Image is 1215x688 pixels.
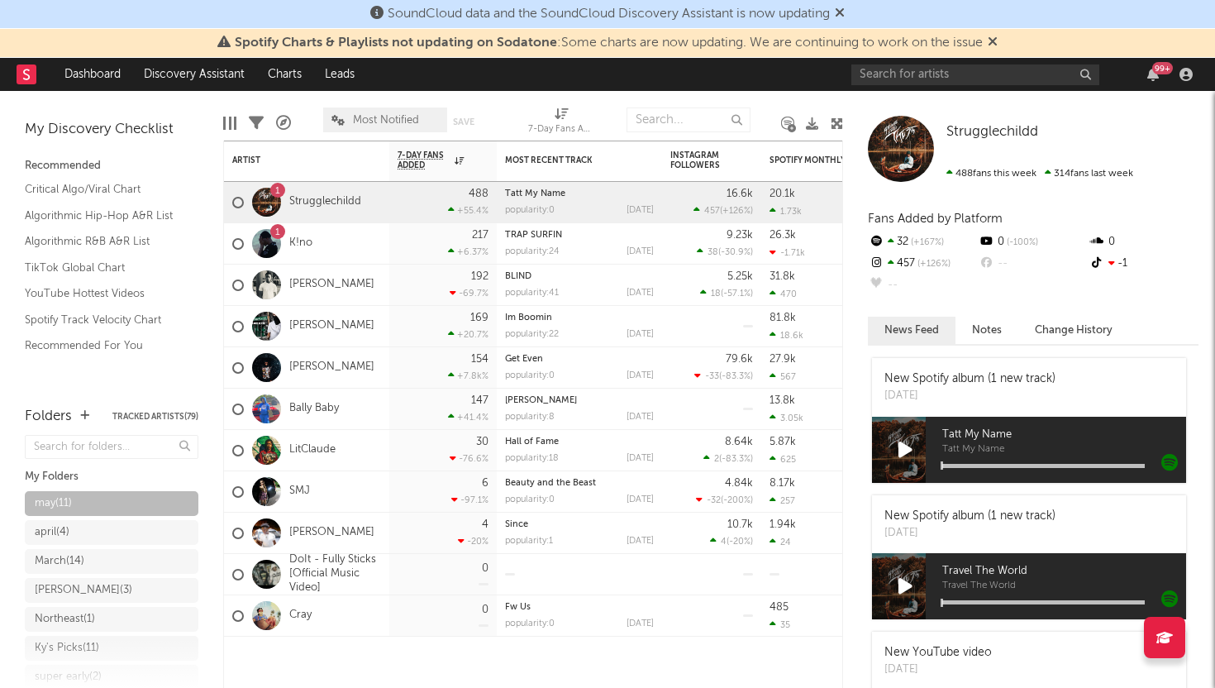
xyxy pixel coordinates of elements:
[448,246,488,257] div: +6.37 %
[505,355,543,364] a: Get Even
[450,288,488,299] div: -69.7 %
[398,150,450,170] span: 7-Day Fans Added
[1004,238,1038,247] span: -100 %
[505,371,555,380] div: popularity: 0
[769,454,796,465] div: 625
[721,537,727,547] span: 4
[769,230,796,241] div: 26.3k
[448,205,488,216] div: +55.4 %
[289,443,336,457] a: LitClaude
[25,259,182,277] a: TikTok Global Chart
[232,155,356,165] div: Artist
[505,313,552,322] a: Im Boomin
[708,248,718,257] span: 38
[25,120,198,140] div: My Discovery Checklist
[723,289,750,299] span: -57.1 %
[476,437,488,447] div: 30
[627,247,654,256] div: [DATE]
[482,478,488,489] div: 6
[472,230,488,241] div: 217
[693,205,753,216] div: ( )
[978,253,1088,275] div: --
[707,496,721,505] span: -32
[627,537,654,546] div: [DATE]
[711,289,721,299] span: 18
[884,388,1055,404] div: [DATE]
[505,313,654,322] div: Im Boomin
[725,478,753,489] div: 4.84k
[1089,232,1198,253] div: 0
[769,478,795,489] div: 8.17k
[505,537,553,546] div: popularity: 1
[868,275,978,296] div: --
[35,523,69,542] div: april ( 4 )
[627,289,654,298] div: [DATE]
[505,603,531,612] a: Fw Us
[505,396,654,405] div: Hustlin Mf
[505,454,559,463] div: popularity: 18
[505,413,555,422] div: popularity: 8
[112,413,198,421] button: Tracked Artists(79)
[769,189,795,199] div: 20.1k
[505,437,559,447] a: Hall of Fame
[25,156,198,176] div: Recommended
[1089,253,1198,275] div: -1
[505,520,654,529] div: Since
[471,395,488,406] div: 147
[769,206,802,217] div: 1.73k
[627,371,654,380] div: [DATE]
[727,271,753,282] div: 5.25k
[471,354,488,365] div: 154
[289,526,374,540] a: [PERSON_NAME]
[235,36,983,50] span: : Some charts are now updating. We are continuing to work on the issue
[289,236,312,251] a: K!no
[946,169,1133,179] span: 314 fans last week
[769,247,805,258] div: -1.71k
[505,231,654,240] div: TRAP SURFIN
[769,437,796,447] div: 5.87k
[450,453,488,464] div: -76.6 %
[627,330,654,339] div: [DATE]
[505,155,629,165] div: Most Recent Track
[35,580,132,600] div: [PERSON_NAME] ( 3 )
[868,232,978,253] div: 32
[25,284,182,303] a: YouTube Hottest Videos
[769,330,803,341] div: 18.6k
[249,99,264,147] div: Filters
[769,519,796,530] div: 1.94k
[25,232,182,251] a: Algorithmic R&B A&R List
[884,525,1055,542] div: [DATE]
[696,494,753,505] div: ( )
[528,99,594,147] div: 7-Day Fans Added (7-Day Fans Added)
[769,602,789,613] div: 485
[505,479,654,488] div: Beauty and the Beast
[868,317,955,344] button: News Feed
[727,189,753,199] div: 16.6k
[988,36,998,50] span: Dismiss
[289,485,310,499] a: SMJ
[946,169,1036,179] span: 488 fans this week
[448,329,488,340] div: +20.7 %
[505,289,559,298] div: popularity: 41
[710,536,753,547] div: ( )
[451,494,488,505] div: -97.1 %
[25,407,72,427] div: Folders
[727,519,753,530] div: 10.7k
[25,207,182,225] a: Algorithmic Hip-Hop A&R List
[703,453,753,464] div: ( )
[868,253,978,275] div: 457
[722,455,750,464] span: -83.3 %
[482,519,488,530] div: 4
[942,581,1186,591] span: Travel The World
[25,180,182,198] a: Critical Algo/Viral Chart
[946,124,1038,141] a: Strugglechildd
[725,437,753,447] div: 8.64k
[721,248,750,257] span: -30.9 %
[627,619,654,628] div: [DATE]
[448,370,488,381] div: +7.8k %
[1018,317,1129,344] button: Change History
[769,619,790,630] div: 35
[1152,62,1173,74] div: 99 +
[25,435,198,459] input: Search for folders...
[722,372,750,381] span: -83.3 %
